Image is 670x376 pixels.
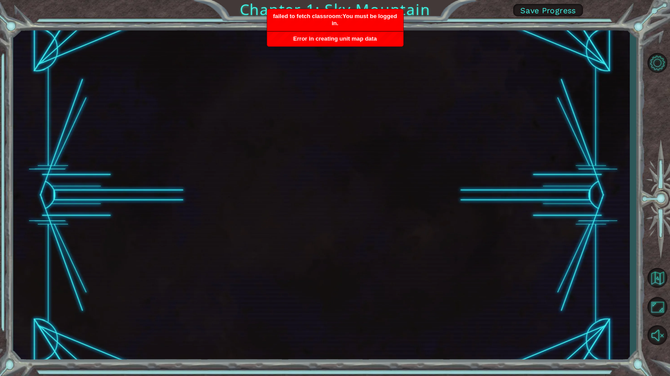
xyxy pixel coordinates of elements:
button: Unmute [644,323,670,348]
button: Level Options [644,50,670,75]
span: failed to fetch classroom:You must be logged in. [273,13,397,26]
span: Error in creating unit map data [293,35,377,42]
button: Back to Map [644,265,670,291]
button: Save Progress [513,4,583,16]
span: Save Progress [520,6,576,15]
a: Back to Map [644,264,670,293]
button: Maximize Browser [644,294,670,320]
